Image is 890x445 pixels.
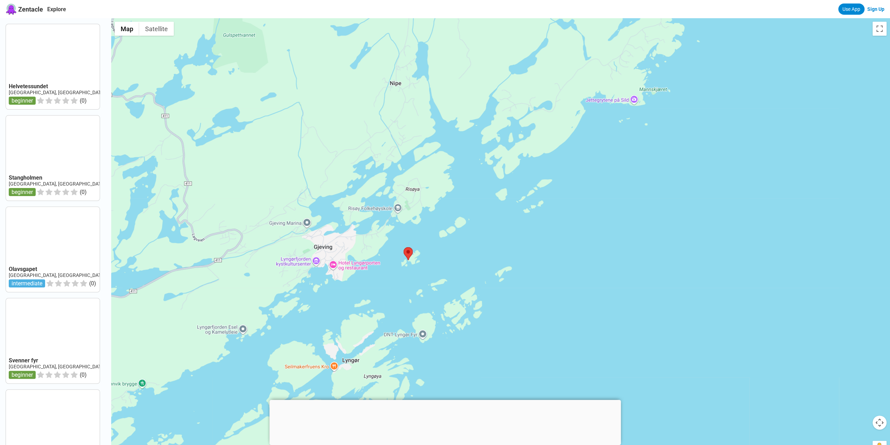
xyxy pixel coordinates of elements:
a: [GEOGRAPHIC_DATA], [GEOGRAPHIC_DATA] [9,90,105,95]
button: Show satellite imagery [139,22,174,36]
span: Zentacle [18,6,43,13]
img: Zentacle logo [6,4,17,15]
a: Sign Up [867,6,884,12]
iframe: Advertisement [269,400,621,443]
button: Toggle fullscreen view [873,22,887,36]
a: Use App [838,4,864,15]
a: Zentacle logoZentacle [6,4,43,15]
button: Map camera controls [873,416,887,430]
a: Explore [47,6,66,13]
button: Show street map [115,22,139,36]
